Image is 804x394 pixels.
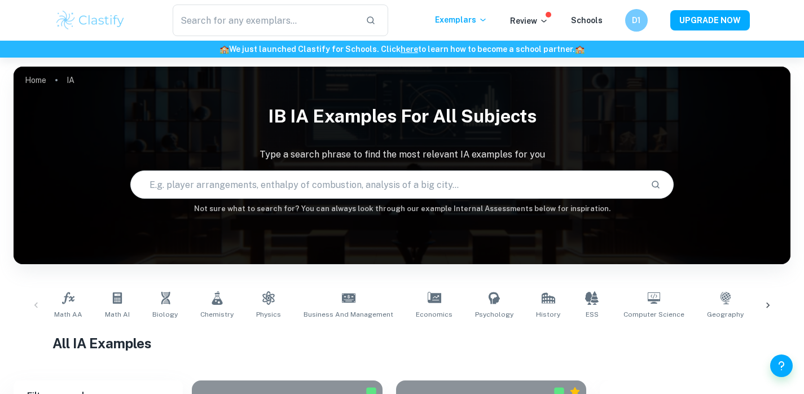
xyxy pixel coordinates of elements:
span: Economics [416,309,452,319]
h6: We just launched Clastify for Schools. Click to learn how to become a school partner. [2,43,802,55]
p: IA [67,74,74,86]
span: Business and Management [304,309,393,319]
span: Computer Science [623,309,684,319]
a: Home [25,72,46,88]
button: D1 [625,9,648,32]
a: Schools [571,16,603,25]
p: Type a search phrase to find the most relevant IA examples for you [14,148,790,161]
button: UPGRADE NOW [670,10,750,30]
span: History [536,309,560,319]
h1: IB IA examples for all subjects [14,98,790,134]
span: ESS [586,309,599,319]
span: Math AI [105,309,130,319]
input: Search for any exemplars... [173,5,357,36]
button: Help and Feedback [770,354,793,377]
p: Review [510,15,548,27]
img: Clastify logo [55,9,126,32]
a: here [401,45,418,54]
span: Geography [707,309,744,319]
h6: Not sure what to search for? You can always look through our example Internal Assessments below f... [14,203,790,214]
span: 🏫 [219,45,229,54]
button: Search [646,175,665,194]
span: Physics [256,309,281,319]
span: Math AA [54,309,82,319]
h1: All IA Examples [52,333,752,353]
span: Biology [152,309,178,319]
span: Psychology [475,309,513,319]
span: 🏫 [575,45,585,54]
h6: D1 [630,14,643,27]
input: E.g. player arrangements, enthalpy of combustion, analysis of a big city... [131,169,642,200]
p: Exemplars [435,14,487,26]
span: Chemistry [200,309,234,319]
